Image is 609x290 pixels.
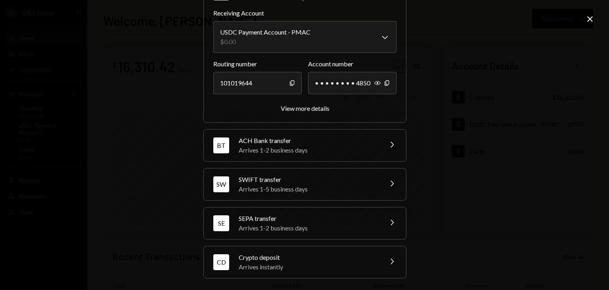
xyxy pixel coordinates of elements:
button: View more details [281,104,329,113]
div: Arrives 1-2 business days [239,145,377,155]
button: Receiving Account [213,21,396,53]
button: SESEPA transferArrives 1-2 business days [204,207,406,239]
div: SEPA transfer [239,214,377,223]
div: SW [213,176,229,192]
div: Arrives 1-5 business days [239,184,377,194]
div: Crypto deposit [239,253,377,262]
div: ACH Bank transfer [239,136,377,145]
div: View more details [281,104,329,112]
label: Routing number [213,59,302,69]
div: Arrives instantly [239,262,377,272]
div: WTWire transferArrives 1-2 business days [213,8,396,113]
label: Account number [308,59,396,69]
label: Receiving Account [213,8,396,18]
div: SWIFT transfer [239,175,377,184]
div: CD [213,254,229,270]
div: Arrives 1-2 business days [239,223,377,233]
div: 101019644 [213,72,302,94]
button: BTACH Bank transferArrives 1-2 business days [204,130,406,161]
button: SWSWIFT transferArrives 1-5 business days [204,168,406,200]
div: • • • • • • • • 4850 [308,72,396,94]
button: CDCrypto depositArrives instantly [204,246,406,278]
div: SE [213,215,229,231]
div: BT [213,137,229,153]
